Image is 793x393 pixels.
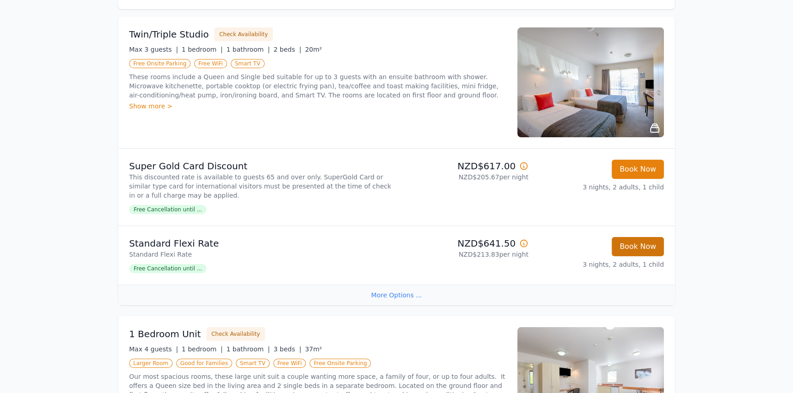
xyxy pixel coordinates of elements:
[612,237,664,256] button: Book Now
[612,160,664,179] button: Book Now
[400,250,528,259] p: NZD$213.83 per night
[129,359,173,368] span: Larger Room
[273,345,301,353] span: 3 beds |
[305,46,322,53] span: 20m²
[226,46,270,53] span: 1 bathroom |
[176,359,232,368] span: Good for Families
[182,46,223,53] span: 1 bedroom |
[536,183,664,192] p: 3 nights, 2 adults, 1 child
[129,102,506,111] div: Show more >
[129,46,178,53] span: Max 3 guests |
[214,27,273,41] button: Check Availability
[129,172,393,200] p: This discounted rate is available to guests 65 and over only. SuperGold Card or similar type card...
[273,359,306,368] span: Free WiFi
[273,46,301,53] span: 2 beds |
[129,237,393,250] p: Standard Flexi Rate
[129,28,209,41] h3: Twin/Triple Studio
[400,172,528,182] p: NZD$205.67 per night
[194,59,227,68] span: Free WiFi
[536,260,664,269] p: 3 nights, 2 adults, 1 child
[129,250,393,259] p: Standard Flexi Rate
[129,264,206,273] span: Free Cancellation until ...
[129,205,206,214] span: Free Cancellation until ...
[129,160,393,172] p: Super Gold Card Discount
[129,345,178,353] span: Max 4 guests |
[310,359,371,368] span: Free Onsite Parking
[206,327,265,341] button: Check Availability
[129,59,190,68] span: Free Onsite Parking
[226,345,270,353] span: 1 bathroom |
[182,345,223,353] span: 1 bedroom |
[400,160,528,172] p: NZD$617.00
[231,59,265,68] span: Smart TV
[305,345,322,353] span: 37m²
[236,359,270,368] span: Smart TV
[129,72,506,100] p: These rooms include a Queen and Single bed suitable for up to 3 guests with an ensuite bathroom w...
[118,285,675,305] div: More Options ...
[400,237,528,250] p: NZD$641.50
[129,328,201,340] h3: 1 Bedroom Unit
